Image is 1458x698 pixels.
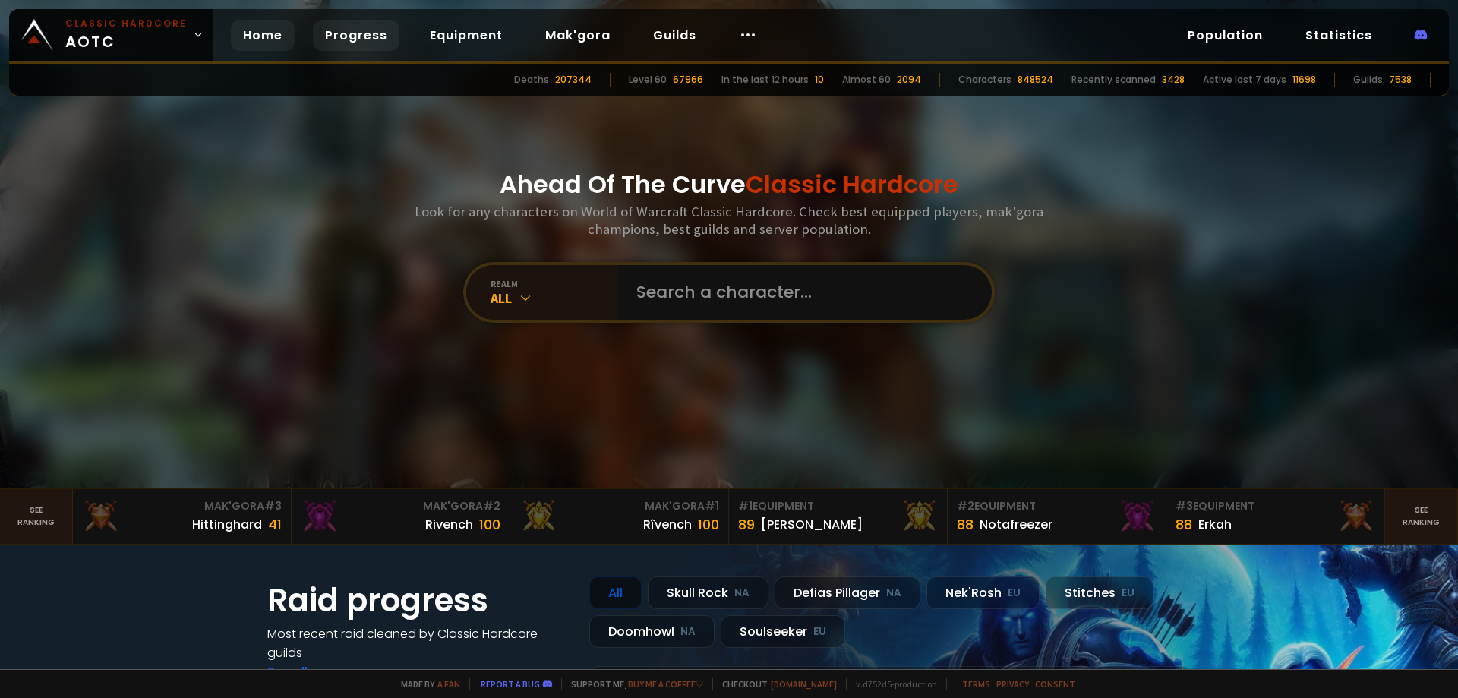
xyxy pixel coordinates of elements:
[643,515,692,534] div: Rîvench
[962,678,990,690] a: Terms
[65,17,187,53] span: AOTC
[1203,73,1286,87] div: Active last 7 days
[491,278,618,289] div: realm
[264,498,282,513] span: # 3
[555,73,592,87] div: 207344
[65,17,187,30] small: Classic Hardcore
[510,489,729,544] a: Mak'Gora#1Rîvench100
[1176,498,1375,514] div: Equipment
[1385,489,1458,544] a: Seeranking
[192,515,262,534] div: Hittinghard
[1071,73,1156,87] div: Recently scanned
[996,678,1029,690] a: Privacy
[409,203,1049,238] h3: Look for any characters on World of Warcraft Classic Hardcore. Check best equipped players, mak'g...
[641,20,708,51] a: Guilds
[1008,586,1021,601] small: EU
[73,489,292,544] a: Mak'Gora#3Hittinghard41
[746,167,958,201] span: Classic Hardcore
[629,73,667,87] div: Level 60
[301,498,500,514] div: Mak'Gora
[1166,489,1385,544] a: #3Equipment88Erkah
[392,678,460,690] span: Made by
[561,678,703,690] span: Support me,
[738,498,938,514] div: Equipment
[267,624,571,662] h4: Most recent raid cleaned by Classic Hardcore guilds
[897,73,921,87] div: 2094
[705,498,719,513] span: # 1
[1353,73,1383,87] div: Guilds
[533,20,623,51] a: Mak'gora
[957,498,974,513] span: # 2
[231,20,295,51] a: Home
[948,489,1166,544] a: #2Equipment88Notafreezer
[1389,73,1412,87] div: 7538
[1292,73,1316,87] div: 11698
[673,73,703,87] div: 67966
[9,9,213,61] a: Classic HardcoreAOTC
[267,576,571,624] h1: Raid progress
[1046,576,1153,609] div: Stitches
[425,515,473,534] div: Rivench
[958,73,1011,87] div: Characters
[842,73,891,87] div: Almost 60
[698,514,719,535] div: 100
[1162,73,1185,87] div: 3428
[519,498,719,514] div: Mak'Gora
[514,73,549,87] div: Deaths
[957,514,974,535] div: 88
[775,576,920,609] div: Defias Pillager
[761,515,863,534] div: [PERSON_NAME]
[738,498,753,513] span: # 1
[628,678,703,690] a: Buy me a coffee
[627,265,974,320] input: Search a character...
[738,514,755,535] div: 89
[886,586,901,601] small: NA
[815,73,824,87] div: 10
[680,624,696,640] small: NA
[268,514,282,535] div: 41
[926,576,1040,609] div: Nek'Rosh
[1198,515,1232,534] div: Erkah
[980,515,1052,534] div: Notafreezer
[500,166,958,203] h1: Ahead Of The Curve
[648,576,768,609] div: Skull Rock
[481,678,540,690] a: Report a bug
[1176,20,1275,51] a: Population
[957,498,1157,514] div: Equipment
[1293,20,1384,51] a: Statistics
[712,678,837,690] span: Checkout
[771,678,837,690] a: [DOMAIN_NAME]
[491,289,618,307] div: All
[82,498,282,514] div: Mak'Gora
[292,489,510,544] a: Mak'Gora#2Rivench100
[313,20,399,51] a: Progress
[1018,73,1053,87] div: 848524
[589,615,715,648] div: Doomhowl
[729,489,948,544] a: #1Equipment89[PERSON_NAME]
[589,576,642,609] div: All
[437,678,460,690] a: a fan
[418,20,515,51] a: Equipment
[1176,498,1193,513] span: # 3
[734,586,750,601] small: NA
[267,663,366,681] a: See all progress
[479,514,500,535] div: 100
[1176,514,1192,535] div: 88
[1035,678,1075,690] a: Consent
[483,498,500,513] span: # 2
[721,615,845,648] div: Soulseeker
[813,624,826,640] small: EU
[721,73,809,87] div: In the last 12 hours
[1122,586,1135,601] small: EU
[846,678,937,690] span: v. d752d5 - production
